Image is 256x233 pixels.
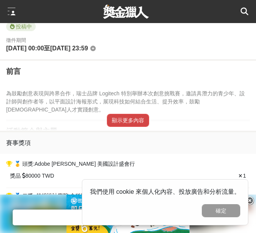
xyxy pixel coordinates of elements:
button: 確定 [202,204,240,217]
span: [DATE] 00:00 [6,45,44,52]
p: 安裝獎金獵人至主畫面 [22,213,229,221]
span: TWD [42,172,54,180]
button: 顯示更多內容 [107,114,149,127]
strong: 前言 [6,67,21,75]
span: 80000 [25,172,40,180]
span: 為鼓勵創意表現與跨界合作，瑞士品牌 Logitech 特別舉辦本次創意挑戰賽，邀請具潛力的青少年、設計師與創作者等，以平面設計海報形式，展現科技如何結合生活、提升效率，鼓勵[DEMOGRAPHI... [6,90,245,113]
span: 🥇 頭獎:Adobe [PERSON_NAME] 美國設計盛會行 [14,161,135,167]
span: 獎品 [10,172,21,180]
span: 我們使用 cookie 來個人化內容、投放廣告和分析流量。 [90,188,240,195]
span: 徵件期間 [6,37,26,43]
span: [DATE] 23:59 [50,45,88,52]
span: 🥈 二獎: 赫綵設計學院 全科班課程任一門（香港參賽者請見簡章） [14,193,172,199]
span: 至 [44,45,50,52]
span: 投稿中 [6,22,36,31]
span: 1 [243,173,246,179]
img: debcc3ec-f165-4931-90fa-397f51587f3b.jpg [66,195,190,233]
